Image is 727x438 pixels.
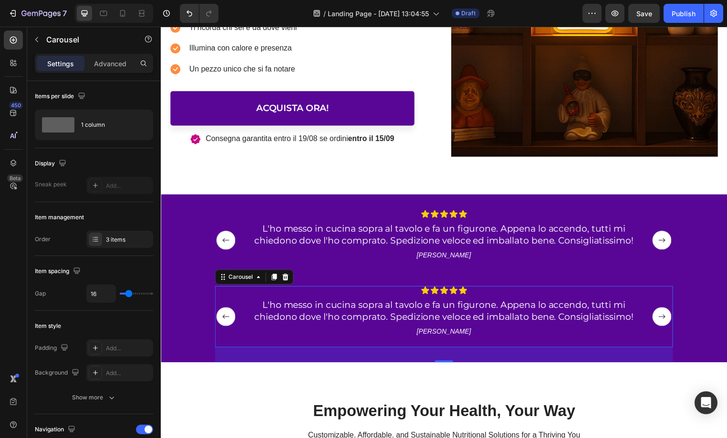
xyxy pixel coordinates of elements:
[35,389,153,406] button: Show more
[35,235,51,244] div: Order
[106,344,151,353] div: Add...
[35,289,46,298] div: Gap
[35,423,77,436] div: Navigation
[62,8,67,19] p: 7
[461,9,476,18] span: Draft
[47,59,74,69] p: Settings
[87,285,115,302] input: Auto
[67,249,95,257] div: Carousel
[695,391,717,414] div: Open Intercom Messenger
[81,114,139,136] div: 1 column
[161,27,727,438] iframe: Design area
[35,180,67,189] div: Sneak peek
[90,276,482,299] p: L'ho messo in cucina sopra al tavolo e fa un figurone. Appena lo accendo, tutti mi chiedono dove ...
[46,34,127,45] p: Carousel
[90,304,482,312] p: [PERSON_NAME]
[90,199,482,222] p: L'ho messo in cucina sopra al tavolo e fa un figurone. Appena lo accendo, tutti mi chiedono dove ...
[323,9,326,19] span: /
[96,77,170,89] p: ACQUISTA ORA!
[7,174,23,182] div: Beta
[328,9,429,19] span: Landing Page - [DATE] 13:04:55
[35,342,70,355] div: Padding
[10,377,563,400] h2: Empowering Your Health, Your Way
[72,393,116,402] div: Show more
[10,408,562,418] p: Customizable, Affordable, and Sustainable Nutritional Solutions for a Thriving You
[35,213,84,222] div: Item management
[106,369,151,377] div: Add...
[29,37,137,49] p: Un pezzo unico che si fa notare
[636,10,652,18] span: Save
[10,65,256,100] a: ACQUISTA ORA!
[106,235,151,244] div: 3 items
[45,109,236,119] p: Consegna garantita entro il 19/08 se ordini
[35,322,61,330] div: Item style
[180,4,218,23] div: Undo/Redo
[94,59,126,69] p: Advanced
[56,206,75,225] button: Carousel Back Arrow
[672,9,696,19] div: Publish
[89,198,483,223] div: Rich Text Editor. Editing area: main
[628,4,660,23] button: Save
[35,265,83,278] div: Item spacing
[89,225,483,236] div: Rich Text Editor. Editing area: main
[664,4,704,23] button: Publish
[189,109,236,117] strong: entro il 15/09
[56,284,75,303] button: Carousel Back Arrow
[35,367,81,379] div: Background
[497,284,516,303] button: Carousel Next Arrow
[9,102,23,109] div: 450
[29,16,137,28] p: Illumina con calore e presenza
[497,206,516,225] button: Carousel Next Arrow
[4,4,71,23] button: 7
[35,157,68,170] div: Display
[90,226,482,235] p: [PERSON_NAME]
[35,90,87,103] div: Items per slide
